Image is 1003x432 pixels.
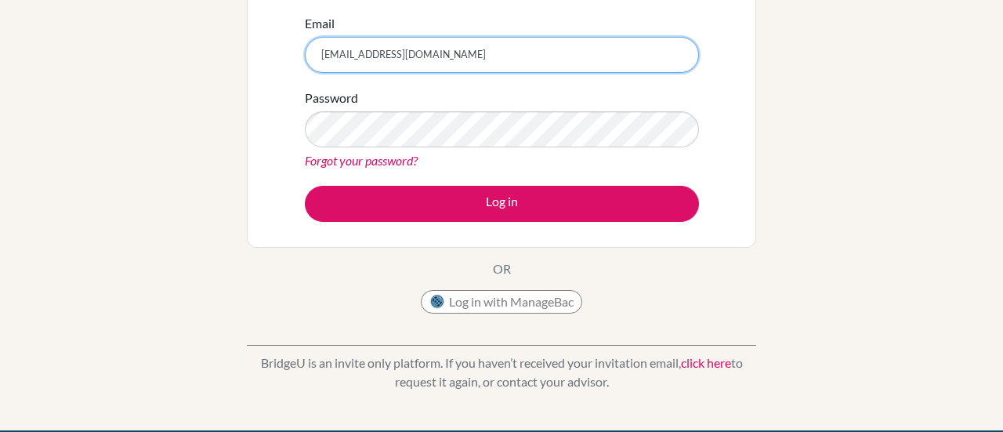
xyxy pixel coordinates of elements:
button: Log in [305,186,699,222]
p: BridgeU is an invite only platform. If you haven’t received your invitation email, to request it ... [247,354,756,391]
label: Email [305,14,335,33]
button: Log in with ManageBac [421,290,582,314]
a: click here [681,355,731,370]
label: Password [305,89,358,107]
p: OR [493,260,511,278]
a: Forgot your password? [305,153,418,168]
